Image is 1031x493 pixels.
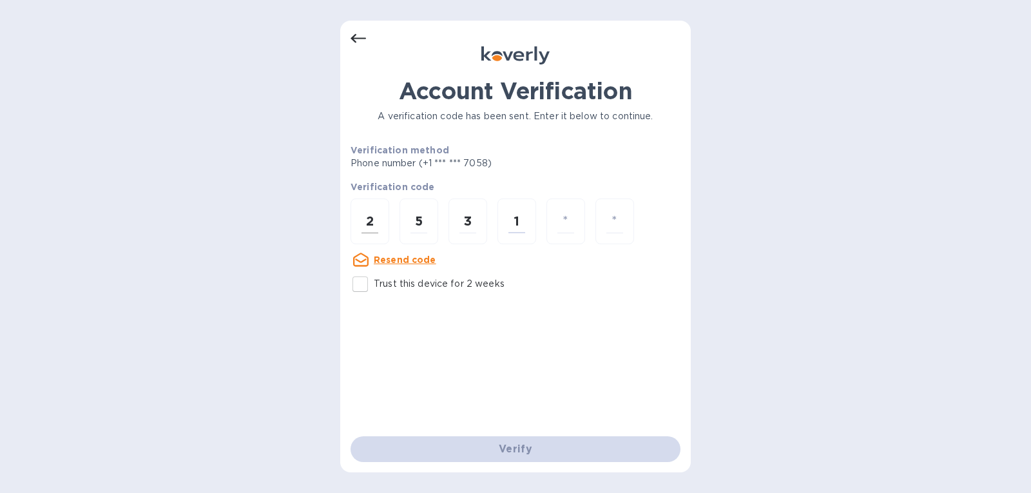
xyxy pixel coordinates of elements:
[374,277,505,291] p: Trust this device for 2 weeks
[351,145,449,155] b: Verification method
[351,77,680,104] h1: Account Verification
[374,255,436,265] u: Resend code
[351,157,590,170] p: Phone number (+1 *** *** 7058)
[351,180,680,193] p: Verification code
[351,110,680,123] p: A verification code has been sent. Enter it below to continue.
